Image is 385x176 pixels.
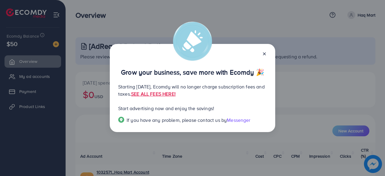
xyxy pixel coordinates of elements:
a: SEE ALL FEES HERE! [131,91,176,97]
span: Messenger [227,117,250,123]
img: Popup guide [118,117,124,123]
span: If you have any problem, please contact us by [127,117,227,123]
p: Grow your business, save more with Ecomdy 🎉 [118,69,267,76]
img: alert [173,22,212,61]
p: Start advertising now and enjoy the savings! [118,105,267,112]
p: Starting [DATE], Ecomdy will no longer charge subscription fees and taxes. [118,83,267,97]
